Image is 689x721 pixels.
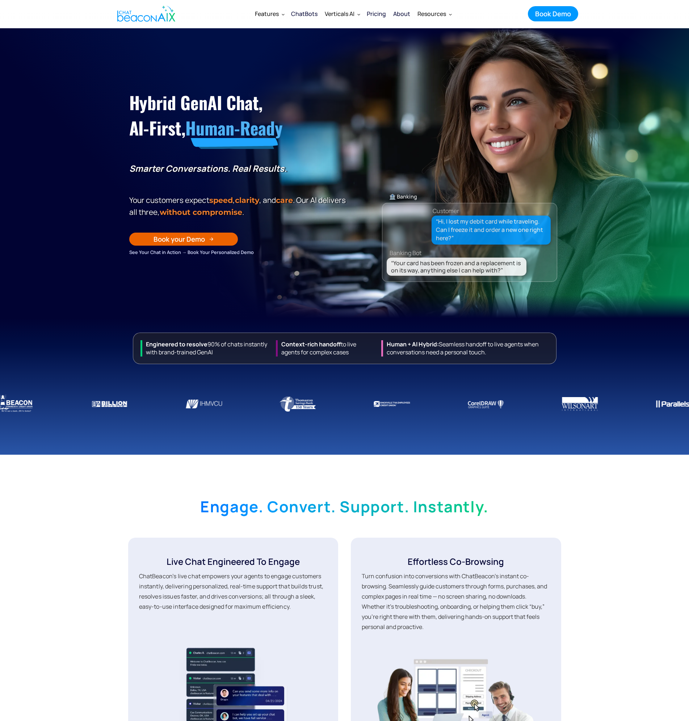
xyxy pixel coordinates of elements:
[291,9,318,19] div: ChatBots
[129,248,348,256] div: See Your Chat in Action → Book Your Personalized Demo
[382,192,557,202] div: 🏦 Banking
[390,247,564,258] div: Banking Bot
[535,9,571,18] div: Book Demo
[129,90,348,141] h1: Hybrid GenAI Chat, AI-First,
[276,386,320,422] img: Thomaston Saving Bankusing ChatBeaconAI
[182,386,226,422] img: Empeople Credit Union using ChatBeaconAI
[255,9,279,19] div: Features
[140,340,270,357] div: 90% of chats instantly with brand-trained GenAI
[325,9,354,19] div: Verticals AI
[209,196,233,205] strong: speed
[387,340,439,348] strong: Human + Al Hybrid:
[370,386,413,422] img: Knoxville Employee Credit Union uses ChatBeacon
[367,9,386,19] div: Pricing
[363,4,390,23] a: Pricing
[154,234,205,244] div: Book your Demo
[129,233,238,246] a: Book your Demo
[139,556,328,567] div: Live Chat Engineered to Engage
[417,9,446,19] div: Resources
[129,194,348,218] p: Your customers expect , , and . Our Al delivers all three, .
[321,5,363,22] div: Verticals AI
[111,1,179,26] a: home
[390,4,414,23] a: About
[129,162,287,174] strong: Smarter Conversations. Real Results.
[436,217,547,243] div: “Hi, I lost my debit card while traveling. Can I freeze it and order a new one right here?”
[276,196,293,205] span: care
[139,571,328,612] p: ChatBeacon’s live chat empowers your agents to engage customers instantly, delivering personalize...
[287,4,321,23] a: ChatBots
[433,206,459,216] div: Customer
[200,496,489,517] strong: engage. convert. support. instantly.
[528,6,578,21] a: Book Demo
[160,208,242,217] span: without compromise
[362,556,550,567] div: Effortless Co-Browsing
[362,571,550,632] p: Turn confusion into conversions with ChatBeacon’s instant co-browsing. Seamlessly guide customers...
[414,5,455,22] div: Resources
[209,237,214,241] img: Arrow
[281,340,341,348] strong: Context-rich handoff
[381,340,553,357] div: Seamless handoff to live agents when conversations need a personal touch.
[449,13,452,16] img: Dropdown
[235,196,259,205] span: clarity
[251,5,287,22] div: Features
[146,340,207,348] strong: Engineered to resolve
[393,9,410,19] div: About
[282,13,285,16] img: Dropdown
[276,340,375,357] div: to live agents for complex cases
[357,13,360,16] img: Dropdown
[185,115,283,141] span: Human-Ready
